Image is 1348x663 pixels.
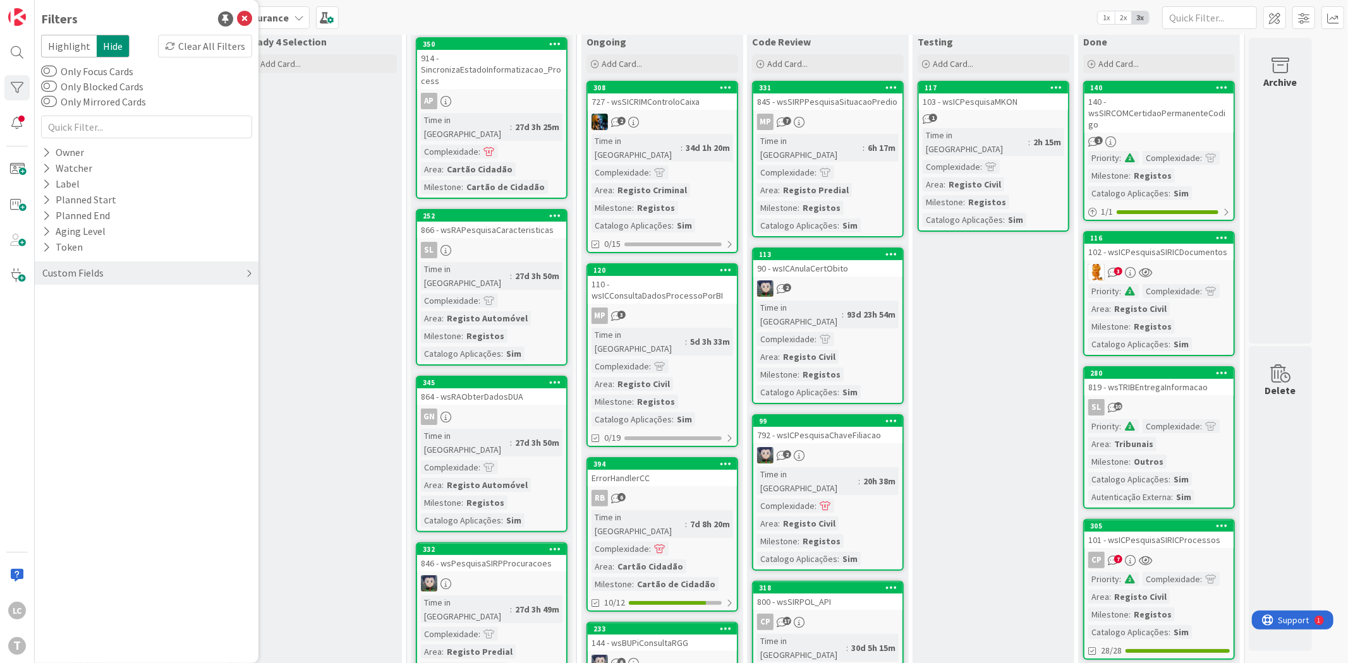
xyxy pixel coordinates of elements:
div: Time in [GEOGRAPHIC_DATA] [923,128,1028,156]
span: : [858,474,860,488]
span: : [1171,490,1173,504]
span: : [815,165,817,179]
span: : [1169,337,1170,351]
a: 252866 - wsRAPesquisaCaracteristicasSLTime in [GEOGRAPHIC_DATA]:27d 3h 50mComplexidade:Area:Regis... [416,209,568,366]
div: Milestone [757,367,798,381]
div: Sim [1170,186,1192,200]
span: : [837,552,839,566]
div: LS [753,447,902,463]
div: 5d 3h 33m [687,335,733,349]
span: : [501,513,503,527]
label: Only Focus Cards [41,64,133,79]
span: : [501,347,503,361]
div: Sim [839,218,861,232]
div: SL [417,242,566,258]
div: AP [421,93,437,109]
span: : [1129,455,1131,469]
div: Catalogo Aplicações [421,513,501,527]
div: 116 [1090,234,1234,242]
div: Registos [634,201,678,215]
div: 332846 - wsPesquisaSIRPProcuracoes [417,544,566,571]
div: Time in [GEOGRAPHIC_DATA] [592,510,685,538]
div: Catalogo Aplicações [421,347,501,361]
span: : [1129,320,1131,333]
div: Time in [GEOGRAPHIC_DATA] [757,467,858,495]
span: : [478,294,480,308]
span: : [1200,419,1202,433]
div: Milestone [923,195,963,209]
span: : [612,559,614,573]
a: 117103 - wsICPesquisaMKONTime in [GEOGRAPHIC_DATA]:2h 15mComplexidade:Area:Registo CivilMilestone... [918,81,1069,232]
div: Area [1088,302,1109,316]
div: 331 [759,83,902,92]
span: : [632,395,634,409]
a: 280819 - wsTRIBEntregaInformacaoSLPriority:Complexidade:Area:TribunaisMilestone:OutrosCatalogo Ap... [1083,366,1235,509]
div: 120 [588,265,737,276]
span: 3 [617,311,626,319]
div: Sim [839,385,861,399]
div: Milestone [421,329,461,343]
div: Catalogo Aplicações [1088,337,1169,351]
div: JC [588,114,737,130]
div: 34d 1h 20m [683,141,733,155]
span: : [778,350,780,364]
div: Time in [GEOGRAPHIC_DATA] [421,429,510,457]
div: Sim [1170,472,1192,486]
span: 1 [929,114,937,122]
span: Support [27,2,58,17]
span: : [510,120,512,134]
a: 99792 - wsICPesquisaChaveFiliacaoLSTime in [GEOGRAPHIC_DATA]:20h 38mComplexidade:Area:Registo Civ... [752,414,904,571]
div: Time in [GEOGRAPHIC_DATA] [757,134,863,162]
div: 280819 - wsTRIBEntregaInformacao [1084,367,1234,395]
span: : [685,517,687,531]
span: : [837,218,839,232]
div: Complexidade [1143,284,1200,298]
div: Catalogo Aplicações [1088,472,1169,486]
div: Time in [GEOGRAPHIC_DATA] [421,262,510,290]
span: : [1119,419,1121,433]
div: Milestone [1088,455,1129,469]
span: : [842,308,844,321]
div: 727 - wsSICRIMControloCaixa [588,93,737,110]
div: SL [1084,399,1234,415]
div: Area [421,162,442,176]
div: Complexidade [421,145,478,158]
div: Registo Civil [1111,302,1170,316]
div: Registo Automóvel [444,311,531,325]
a: 305101 - wsICPesquisaSIRICProcessosCPPriority:Complexidade:Area:Registo CivilMilestone:RegistosCa... [1083,519,1235,660]
span: : [798,367,799,381]
div: Priority [1088,151,1119,165]
div: 116102 - wsICPesquisaSIRICDocumentos [1084,232,1234,260]
span: : [1169,472,1170,486]
div: Milestone [592,395,632,409]
div: 27d 3h 50m [512,269,562,283]
div: Catalogo Aplicações [757,552,837,566]
div: 305101 - wsICPesquisaSIRICProcessos [1084,520,1234,548]
div: Sim [839,552,861,566]
span: : [685,335,687,349]
div: 140 [1090,83,1234,92]
div: Milestone [592,201,632,215]
div: Complexidade [421,294,478,308]
div: 394 [593,460,737,469]
span: 1 / 1 [1101,205,1113,218]
div: Registos [1131,169,1175,182]
div: Milestone [1088,320,1129,333]
span: Add Card... [1098,58,1139,69]
div: Area [592,559,612,573]
button: Only Mirrored Cards [41,95,57,108]
div: Milestone [757,201,798,215]
span: : [980,160,982,174]
div: Registo Civil [945,177,1004,191]
div: Cartão Cidadão [614,559,686,573]
div: RB [588,490,737,506]
div: 116 [1084,232,1234,244]
div: Catalogo Aplicações [592,218,672,232]
div: Registos [463,329,507,343]
span: : [461,180,463,194]
div: 117103 - wsICPesquisaMKON [919,82,1068,110]
div: 93d 23h 54m [844,308,899,321]
div: 27d 3h 50m [512,436,562,450]
div: Registo Predial [780,183,852,197]
span: : [649,542,651,556]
